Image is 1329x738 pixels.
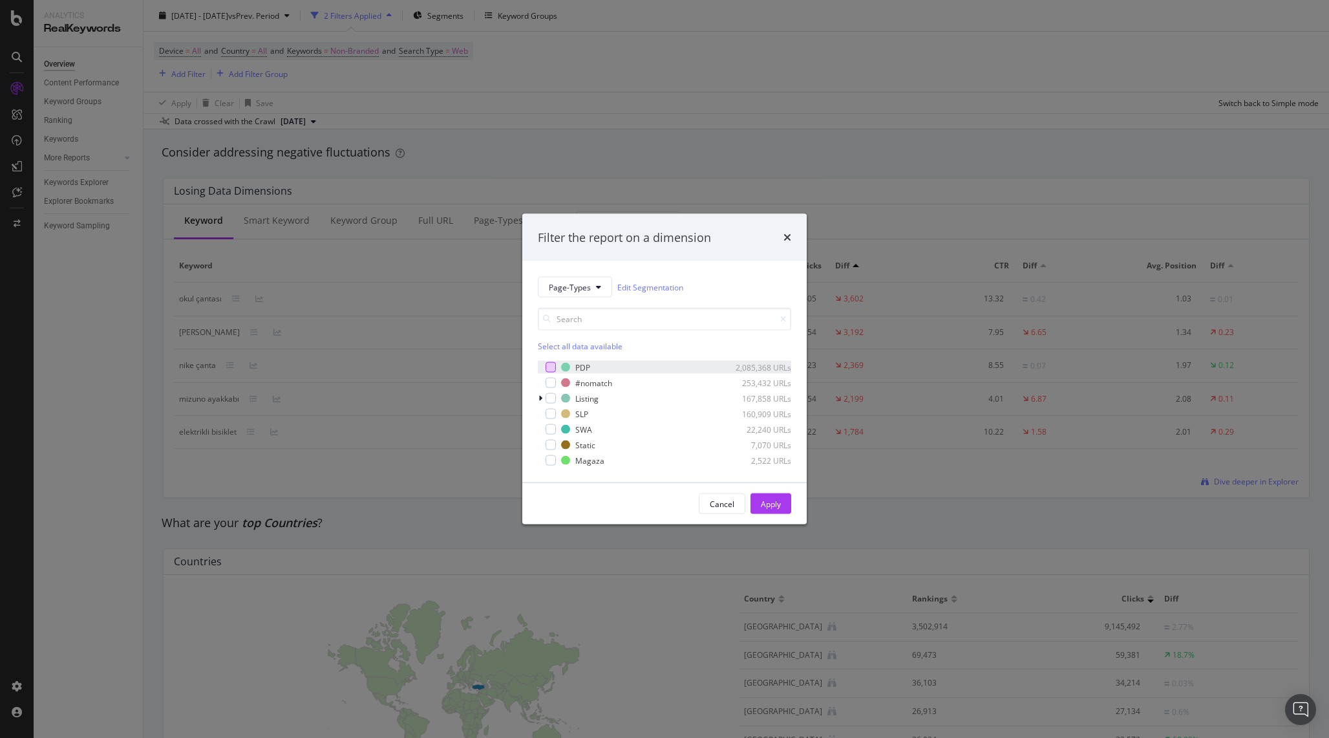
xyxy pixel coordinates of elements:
div: Magaza [575,455,604,466]
div: modal [522,213,807,525]
div: 2,522 URLs [728,455,791,466]
div: 160,909 URLs [728,408,791,419]
div: 22,240 URLs [728,424,791,435]
div: Static [575,439,595,450]
button: Page-Types [538,277,612,298]
div: Select all data available [538,341,791,352]
div: Listing [575,393,599,404]
div: times [783,229,791,246]
div: Cancel [710,498,734,509]
div: 7,070 URLs [728,439,791,450]
div: Apply [761,498,781,509]
div: SLP [575,408,588,419]
div: PDP [575,362,590,373]
div: 2,085,368 URLs [728,362,791,373]
div: Open Intercom Messenger [1285,694,1316,725]
a: Edit Segmentation [617,280,683,294]
div: SWA [575,424,592,435]
div: #nomatch [575,377,612,388]
div: Filter the report on a dimension [538,229,711,246]
span: Page-Types [549,281,591,292]
div: 167,858 URLs [728,393,791,404]
div: 253,432 URLs [728,377,791,388]
button: Apply [750,494,791,514]
button: Cancel [699,494,745,514]
input: Search [538,308,791,331]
